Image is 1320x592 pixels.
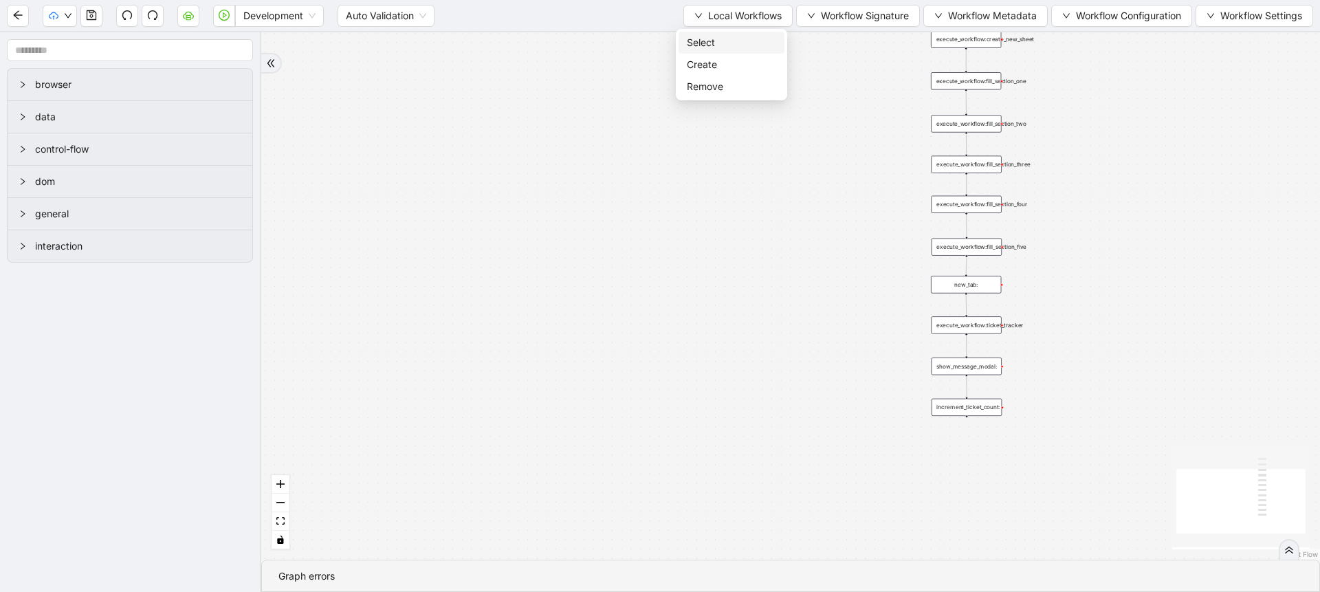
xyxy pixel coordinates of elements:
div: data [8,101,252,133]
span: Auto Validation [346,6,426,26]
div: execute_workflow:fill_section_five [932,239,1002,256]
span: play-circle [219,10,230,21]
div: execute_workflow:fill_section_four [931,196,1001,213]
div: execute_workflow:fill_section_one [931,72,1001,89]
span: general [35,206,241,221]
div: Graph errors [278,569,1303,584]
span: cloud-server [183,10,194,21]
span: right [19,242,27,250]
span: plus-circle [961,423,973,435]
button: downWorkflow Configuration [1051,5,1192,27]
button: fit view [272,512,289,531]
span: Create [687,57,776,72]
button: toggle interactivity [272,531,289,549]
div: browser [8,69,252,100]
div: execute_workflow:fill_section_three [931,156,1001,173]
div: execute_workflow:create_new_sheet [931,31,1001,48]
span: down [807,12,815,20]
div: execute_workflow:ticket_tracker [931,316,1001,333]
span: Local Workflows [708,8,782,23]
button: cloud-uploaddown [43,5,77,27]
div: general [8,198,252,230]
span: Select [687,35,776,50]
span: down [1207,12,1215,20]
span: redo [147,10,158,21]
span: right [19,80,27,89]
button: play-circle [213,5,235,27]
span: cloud-upload [49,11,58,21]
span: Workflow Configuration [1076,8,1181,23]
span: double-right [266,58,276,68]
button: arrow-left [7,5,29,27]
span: undo [122,10,133,21]
button: downWorkflow Signature [796,5,920,27]
span: double-right [1284,545,1294,555]
div: increment_ticket_count: [932,399,1002,416]
button: undo [116,5,138,27]
span: down [694,12,703,20]
span: arrow-left [12,10,23,21]
span: down [1062,12,1070,20]
span: interaction [35,239,241,254]
span: Remove [687,79,776,94]
div: show_message_modal: [932,358,1002,375]
span: right [19,113,27,121]
span: Workflow Settings [1220,8,1302,23]
span: Development [243,6,316,26]
button: redo [142,5,164,27]
div: interaction [8,230,252,262]
span: right [19,177,27,186]
span: Workflow Metadata [948,8,1037,23]
span: browser [35,77,241,92]
button: cloud-server [177,5,199,27]
div: new_tab: [931,276,1001,293]
span: control-flow [35,142,241,157]
div: increment_ticket_count:plus-circle [932,399,1002,416]
div: control-flow [8,133,252,165]
a: React Flow attribution [1282,550,1318,558]
button: save [80,5,102,27]
button: zoom in [272,475,289,494]
span: down [64,12,72,20]
div: execute_workflow:fill_section_two [931,115,1001,132]
span: dom [35,174,241,189]
span: down [934,12,943,20]
div: dom [8,166,252,197]
span: save [86,10,97,21]
span: Workflow Signature [821,8,909,23]
button: downLocal Workflows [683,5,793,27]
span: right [19,145,27,153]
button: zoom out [272,494,289,512]
span: data [35,109,241,124]
span: right [19,210,27,218]
button: downWorkflow Settings [1196,5,1313,27]
button: downWorkflow Metadata [923,5,1048,27]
